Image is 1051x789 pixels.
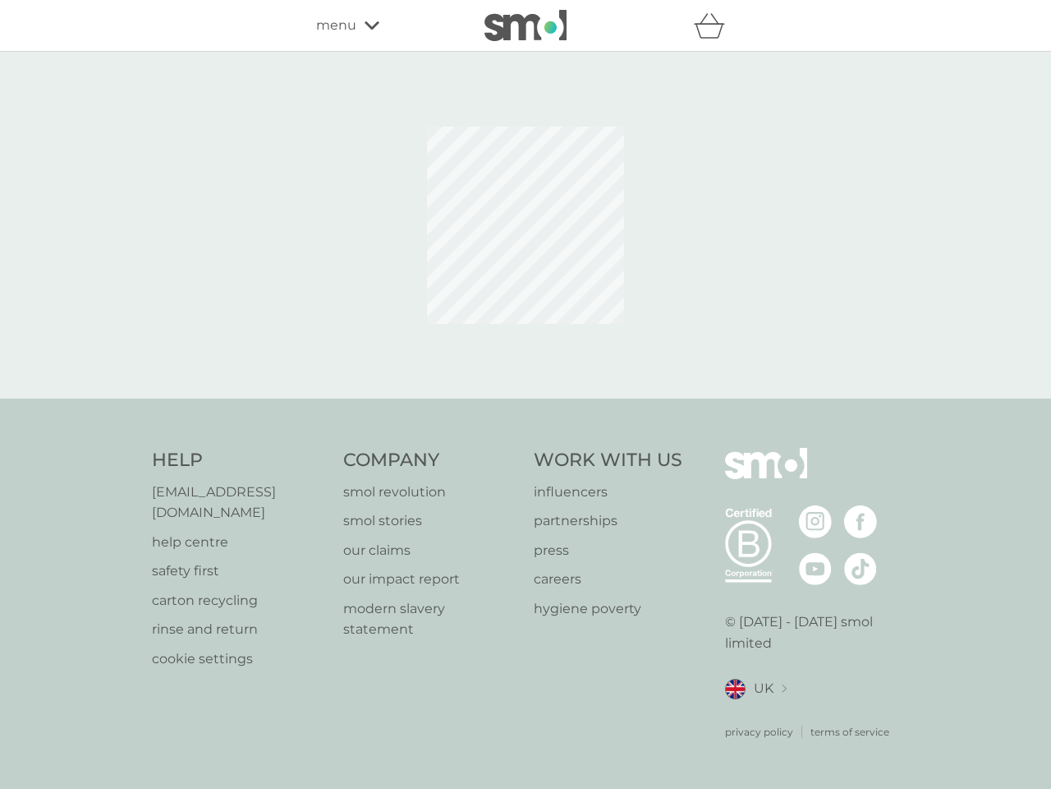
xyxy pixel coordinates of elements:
a: safety first [152,561,327,582]
a: [EMAIL_ADDRESS][DOMAIN_NAME] [152,482,327,524]
a: carton recycling [152,590,327,611]
a: our impact report [343,569,518,590]
a: cookie settings [152,648,327,670]
a: our claims [343,540,518,561]
img: visit the smol Tiktok page [844,552,877,585]
a: smol stories [343,510,518,532]
a: modern slavery statement [343,598,518,640]
p: © [DATE] - [DATE] smol limited [725,611,900,653]
div: basket [694,9,735,42]
h4: Company [343,448,518,473]
a: careers [534,569,682,590]
a: privacy policy [725,724,793,740]
img: visit the smol Facebook page [844,505,877,538]
img: visit the smol Instagram page [799,505,832,538]
img: visit the smol Youtube page [799,552,832,585]
img: UK flag [725,679,746,699]
a: rinse and return [152,619,327,640]
img: select a new location [782,685,787,694]
img: smol [725,448,807,504]
a: press [534,540,682,561]
a: terms of service [810,724,889,740]
a: influencers [534,482,682,503]
a: partnerships [534,510,682,532]
span: UK [754,678,773,699]
a: hygiene poverty [534,598,682,620]
span: menu [316,15,356,36]
h4: Work With Us [534,448,682,473]
img: smol [484,10,567,41]
h4: Help [152,448,327,473]
a: smol revolution [343,482,518,503]
a: help centre [152,532,327,553]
